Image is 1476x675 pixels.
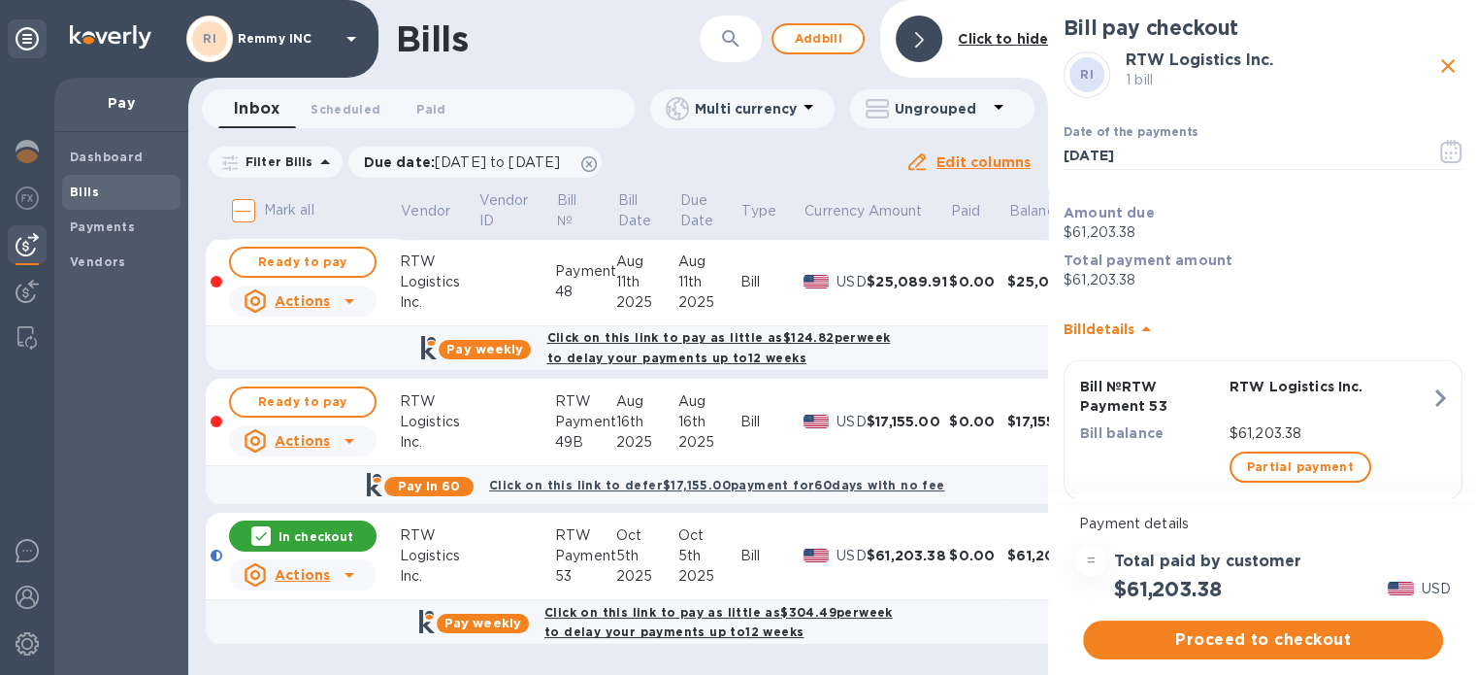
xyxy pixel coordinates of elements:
[867,272,949,291] div: $25,089.91
[364,152,571,172] p: Due date :
[1064,298,1462,360] div: Billdetails
[1247,456,1354,479] span: Partial payment
[70,185,99,199] b: Bills
[1064,127,1197,139] label: Date of the payments
[1064,16,1462,40] h2: Bill pay checkout
[1230,423,1430,444] p: $61,203.38
[1064,253,1232,268] b: Total payment amount
[680,190,714,231] p: Due Date
[616,546,678,566] div: 5th
[1080,67,1094,82] b: RI
[203,31,216,46] b: RI
[546,330,890,365] b: Click on this link to pay as little as $124.82 per week to delay your payments up to 12 weeks
[400,412,477,432] div: Logistics
[616,391,678,412] div: Aug
[678,391,740,412] div: Aug
[616,525,678,546] div: Oct
[1080,423,1222,443] p: Bill balance
[951,201,981,221] p: Paid
[311,99,380,119] span: Scheduled
[275,433,330,449] u: Actions
[771,23,865,54] button: Addbill
[444,616,521,630] b: Pay weekly
[678,252,740,272] div: Aug
[1009,201,1064,221] p: Balance
[246,251,359,274] span: Ready to pay
[238,32,335,46] p: Remmy INC
[789,27,847,51] span: Add bill
[616,252,678,272] div: Aug
[400,566,477,587] div: Inc.
[238,153,313,170] p: Filter Bills
[279,528,353,545] p: In checkout
[616,272,678,292] div: 11th
[397,479,460,493] b: Pay in 60
[1114,577,1221,601] h2: $61,203.38
[1388,582,1414,595] img: USD
[1230,377,1430,396] p: RTW Logistics Inc.
[70,219,135,234] b: Payments
[446,342,523,356] b: Pay weekly
[804,201,865,221] p: Currency
[1433,51,1462,81] button: close
[8,19,47,58] div: Unpin categories
[1079,514,1447,534] p: Payment details
[678,546,740,566] div: 5th
[400,272,477,292] div: Logistics
[1007,272,1090,291] div: $25,089.91
[680,190,739,231] span: Due Date
[616,432,678,453] div: 2025
[1007,412,1090,431] div: $17,155.00
[1009,201,1089,221] span: Balance
[1064,205,1155,220] b: Amount due
[1075,546,1106,577] div: =
[804,549,830,562] img: USD
[1064,222,1462,243] p: $61,203.38
[936,154,1031,170] u: Edit columns
[348,147,603,178] div: Due date:[DATE] to [DATE]
[1064,360,1462,499] button: Bill №RTW Payment 53RTW Logistics Inc.Bill balance$61,203.38Partial payment
[1114,553,1301,571] h3: Total paid by customer
[678,566,740,587] div: 2025
[951,201,1006,221] span: Paid
[740,546,804,566] div: Bill
[1126,51,1273,69] b: RTW Logistics Inc.
[229,247,377,278] button: Ready to pay
[544,605,893,640] b: Click on this link to pay as little as $304.49 per week to delay your payments up to 12 weeks
[229,387,377,418] button: Ready to pay
[678,525,740,546] div: Oct
[1007,546,1090,565] div: $61,203.38
[416,99,445,119] span: Paid
[678,412,740,432] div: 16th
[401,201,450,221] p: Vendor
[275,293,330,309] u: Actions
[958,31,1048,47] b: Click to hide
[949,546,1007,565] div: $0.00
[70,25,151,49] img: Logo
[740,412,804,432] div: Bill
[695,99,797,118] p: Multi currency
[895,99,987,118] p: Ungrouped
[489,478,944,492] b: Click on this link to defer $17,155.00 payment for 60 days with no fee
[479,190,554,231] span: Vendor ID
[616,566,678,587] div: 2025
[234,95,279,122] span: Inbox
[678,432,740,453] div: 2025
[1083,621,1443,659] button: Proceed to checkout
[275,567,330,583] u: Actions
[70,93,173,113] p: Pay
[836,546,867,566] p: USD
[741,201,802,221] span: Type
[246,390,359,414] span: Ready to pay
[867,412,949,431] div: $17,155.00
[400,432,477,453] div: Inc.
[618,190,652,231] p: Bill Date
[804,275,830,288] img: USD
[1422,579,1451,599] p: USD
[741,201,776,221] p: Type
[70,150,144,164] b: Dashboard
[400,252,477,272] div: RTW
[867,546,949,565] div: $61,203.38
[678,272,740,292] div: 11th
